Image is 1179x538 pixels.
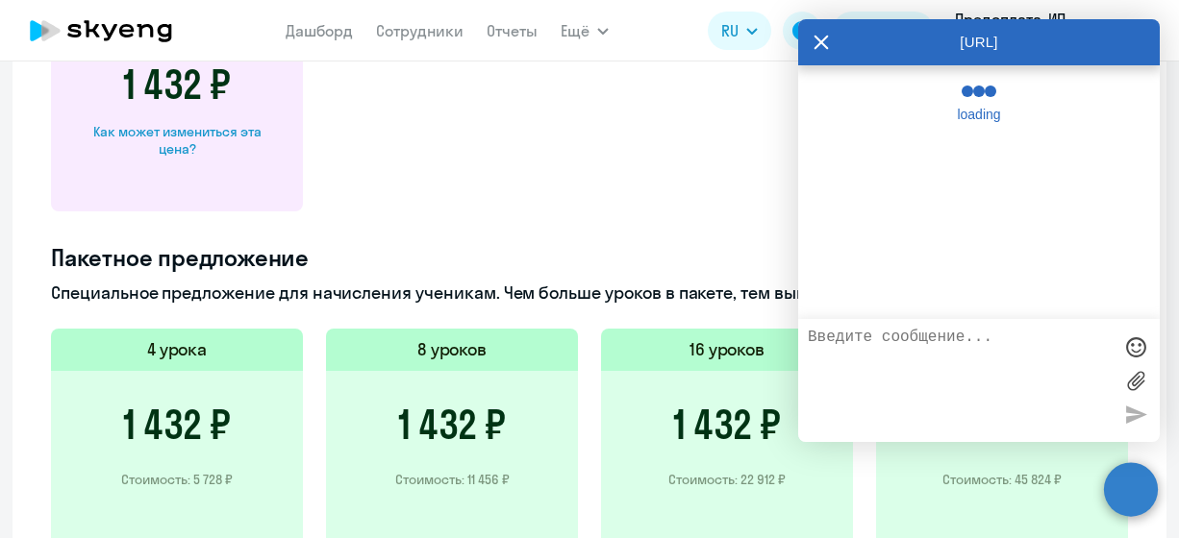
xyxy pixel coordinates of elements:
h3: 1 432 ₽ [123,402,231,448]
button: RU [708,12,771,50]
p: Предоплата, ИП [PERSON_NAME] [955,8,1134,54]
h5: 8 уроков [417,337,488,362]
h3: 1 432 ₽ [123,61,231,108]
div: Как может измениться эта цена? [82,123,272,158]
h3: 1 432 ₽ [948,402,1056,448]
h3: 1 432 ₽ [673,402,781,448]
span: Ещё [561,19,589,42]
p: Стоимость: 45 824 ₽ [942,471,1062,488]
h5: 16 уроков [690,337,765,362]
p: Стоимость: 5 728 ₽ [121,471,233,488]
label: Лимит 10 файлов [1121,366,1150,395]
button: Ещё [561,12,609,50]
h5: 4 урока [147,337,208,362]
h3: 1 432 ₽ [398,402,506,448]
button: Балансbalance [833,12,934,50]
span: RU [721,19,739,42]
a: Отчеты [487,21,538,40]
a: Дашборд [286,21,353,40]
button: Предоплата, ИП [PERSON_NAME] [945,8,1163,54]
p: Специальное предложение для начисления ученикам. Чем больше уроков в пакете, тем выгоднее цена. [51,281,1128,306]
h4: Пакетное предложение [51,242,1128,273]
p: Стоимость: 11 456 ₽ [395,471,510,488]
span: loading [945,107,1013,122]
a: Сотрудники [376,21,464,40]
p: Стоимость: 22 912 ₽ [668,471,786,488]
